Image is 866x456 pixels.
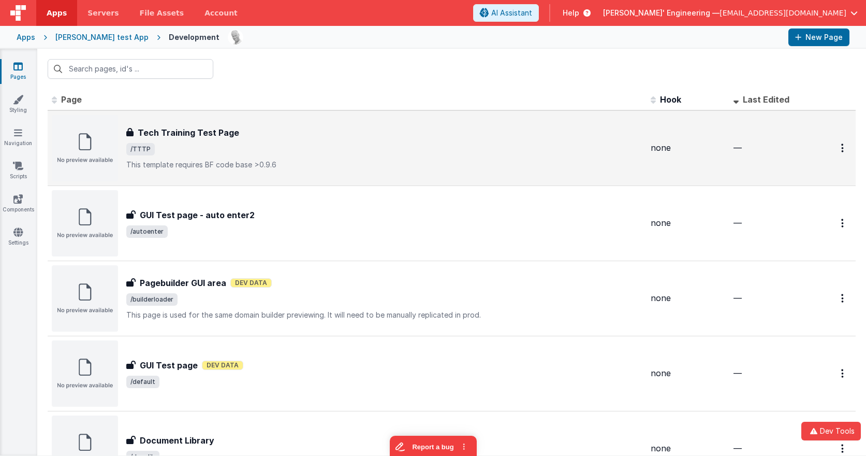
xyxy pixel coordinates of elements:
[720,8,846,18] span: [EMAIL_ADDRESS][DOMAIN_NAME]
[733,142,742,153] span: —
[17,32,35,42] div: Apps
[126,310,642,320] p: This page is used for the same domain builder previewing. It will need to be manually replicated ...
[835,288,852,309] button: Options
[230,278,272,288] span: Dev Data
[651,142,725,154] div: none
[126,160,642,170] p: This template requires BF code base >0.9.6
[651,443,725,454] div: none
[228,30,243,45] img: 11ac31fe5dc3d0eff3fbbbf7b26fa6e1
[55,32,149,42] div: [PERSON_NAME] test App
[733,368,742,378] span: —
[835,363,852,384] button: Options
[126,143,155,155] span: /TTTP
[733,443,742,453] span: —
[126,376,159,388] span: /default
[140,277,226,289] h3: Pagebuilder GUI area
[733,293,742,303] span: —
[140,359,198,372] h3: GUI Test page
[491,8,532,18] span: AI Assistant
[473,4,539,22] button: AI Assistant
[140,434,214,447] h3: Document Library
[651,367,725,379] div: none
[87,8,119,18] span: Servers
[48,59,213,79] input: Search pages, id's ...
[169,32,219,42] div: Development
[140,8,184,18] span: File Assets
[47,8,67,18] span: Apps
[788,28,849,46] button: New Page
[660,94,681,105] span: Hook
[743,94,789,105] span: Last Edited
[733,218,742,228] span: —
[651,292,725,304] div: none
[835,137,852,159] button: Options
[138,126,239,139] h3: Tech Training Test Page
[603,8,858,18] button: [PERSON_NAME]' Engineering — [EMAIL_ADDRESS][DOMAIN_NAME]
[563,8,579,18] span: Help
[61,94,82,105] span: Page
[202,361,243,370] span: Dev Data
[126,293,178,306] span: /builderloader
[801,422,861,440] button: Dev Tools
[140,209,255,221] h3: GUI Test page - auto enter2
[603,8,720,18] span: [PERSON_NAME]' Engineering —
[126,225,168,238] span: /autoenter
[651,217,725,229] div: none
[835,212,852,234] button: Options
